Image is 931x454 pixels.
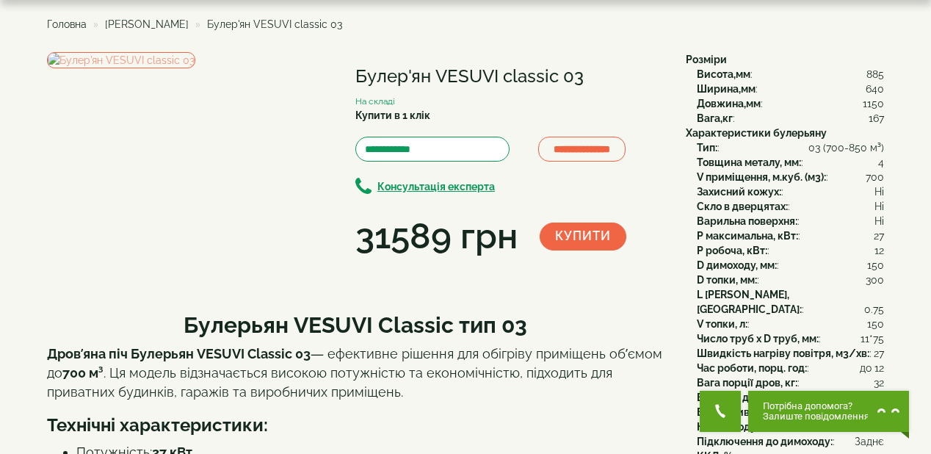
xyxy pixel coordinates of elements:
[874,199,884,214] span: Ні
[62,365,104,381] strong: 700 м³
[866,82,884,96] span: 640
[697,83,756,95] b: Ширина,мм
[697,331,884,346] div: :
[866,67,884,82] span: 885
[355,67,664,86] h1: Булер'ян VESUVI classic 03
[869,111,884,126] span: 167
[47,345,664,401] p: — ефективне рішення для обігріву приміщень об’ємом до . Ця модель відзначається високою потужніст...
[697,243,884,258] div: :
[355,96,395,107] small: На складі
[863,96,884,111] span: 1150
[763,401,869,411] span: Потрібна допомога?
[697,377,797,389] b: Вага порції дров, кг:
[105,18,189,30] a: [PERSON_NAME]
[697,199,884,214] div: :
[697,434,884,449] div: :
[697,362,807,374] b: Час роботи, порц. год:
[697,184,884,199] div: :
[47,18,87,30] a: Головна
[697,346,884,361] div: :
[697,140,884,155] div: :
[697,155,884,170] div: :
[855,434,884,449] span: Заднє
[874,184,884,199] span: Ні
[697,317,884,331] div: :
[808,140,884,155] span: 03 (700-850 м³)
[860,361,884,375] span: до 12
[47,52,195,68] img: Булер'ян VESUVI classic 03
[697,111,884,126] div: :
[866,170,884,184] span: 700
[697,259,777,271] b: D димоходу, мм:
[697,245,767,256] b: P робоча, кВт:
[47,346,311,361] strong: Дров’яна піч Булерьян VESUVI Classic 03
[874,346,884,361] span: 27
[867,258,884,273] span: 150
[697,156,801,168] b: Товщина металу, мм:
[878,155,884,170] span: 4
[874,375,884,390] span: 32
[697,98,761,109] b: Довжина,мм
[697,112,733,124] b: Вага,кг
[697,390,884,405] div: :
[697,392,814,403] b: Витрати дров, м3/міс*:
[874,214,884,228] span: Ні
[697,361,884,375] div: :
[697,287,884,317] div: :
[866,273,884,287] span: 300
[697,289,802,315] b: L [PERSON_NAME], [GEOGRAPHIC_DATA]:
[355,108,430,123] label: Купити в 1 клік
[697,273,884,287] div: :
[697,421,777,433] b: H димоходу, м**:
[686,127,827,139] b: Характеристики булерьяну
[697,375,884,390] div: :
[377,181,495,192] b: Консультація експерта
[748,391,909,432] button: Chat button
[697,170,884,184] div: :
[697,142,717,154] b: Тип:
[864,302,884,317] span: 0.75
[874,243,884,258] span: 12
[697,230,798,242] b: P максимальна, кВт:
[697,215,797,227] b: Варильна поверхня:
[540,223,626,251] button: Купити
[697,82,884,96] div: :
[697,67,884,82] div: :
[697,171,826,183] b: V приміщення, м.куб. (м3):
[184,312,527,338] b: Булерьян VESUVI Classic тип 03
[697,405,884,419] div: :
[697,214,884,228] div: :
[697,68,750,80] b: Висота,мм
[867,317,884,331] span: 150
[355,212,518,262] div: 31589 грн
[697,274,757,286] b: D топки, мм:
[874,228,884,243] span: 27
[207,18,342,30] span: Булер'ян VESUVI classic 03
[697,318,747,330] b: V топки, л:
[697,186,781,198] b: Захисний кожух:
[697,228,884,243] div: :
[697,258,884,273] div: :
[697,201,788,212] b: Скло в дверцятах:
[697,333,819,345] b: Число труб x D труб, мм:
[697,347,869,359] b: Швидкість нагріву повітря, м3/хв:
[697,96,884,111] div: :
[47,414,268,436] b: Технічні характеристики:
[700,391,741,432] button: Get Call button
[861,331,884,346] span: 11*75
[870,390,884,405] span: 4.8
[697,419,884,434] div: :
[763,411,869,422] span: Залиште повідомлення
[697,436,833,447] b: Підключення до димоходу:
[686,54,727,65] b: Розміри
[697,406,758,418] b: Вид палива:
